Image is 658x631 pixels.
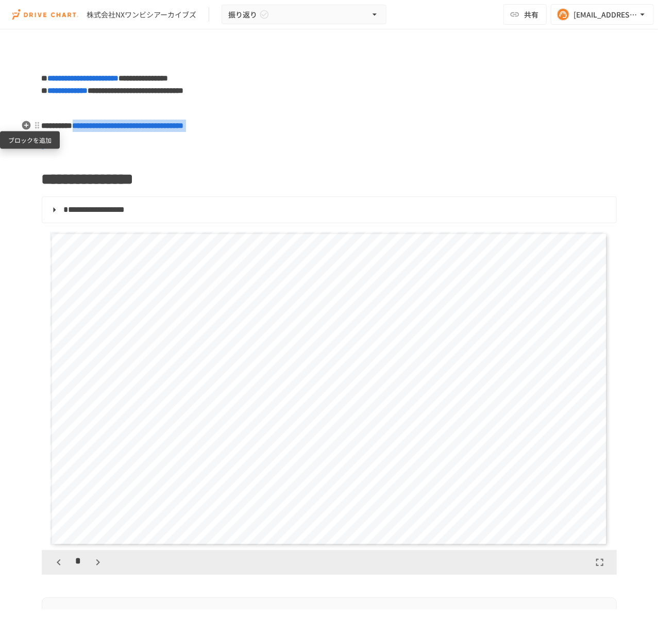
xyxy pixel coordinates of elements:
[87,9,196,20] div: 株式会社NXワンビシアーカイブズ
[12,6,78,23] img: i9VDDS9JuLRLX3JIUyK59LcYp6Y9cayLPHs4hOxMB9W
[42,227,617,550] div: Page 5
[573,8,637,21] div: [EMAIL_ADDRESS][DOMAIN_NAME]
[228,8,257,21] span: 振り返り
[503,4,547,25] button: 共有
[551,4,654,25] button: [EMAIL_ADDRESS][DOMAIN_NAME]
[222,5,386,25] button: 振り返り
[524,9,538,20] span: 共有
